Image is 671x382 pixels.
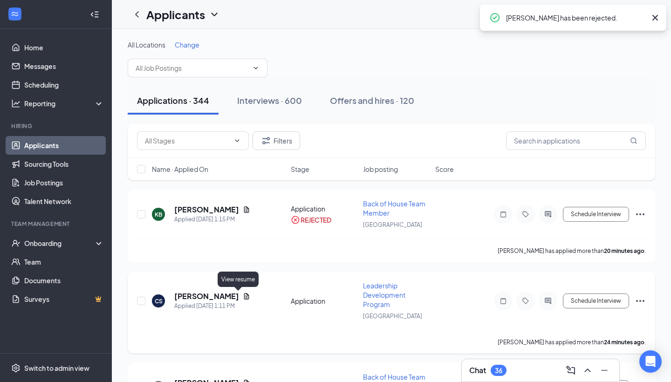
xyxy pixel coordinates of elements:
[639,350,662,373] div: Open Intercom Messenger
[363,281,405,308] span: Leadership Development Program
[563,207,629,222] button: Schedule Interview
[24,363,89,373] div: Switch to admin view
[24,99,104,108] div: Reporting
[252,64,260,72] svg: ChevronDown
[209,9,220,20] svg: ChevronDown
[174,215,250,224] div: Applied [DATE] 1:15 PM
[582,365,593,376] svg: ChevronUp
[435,164,454,174] span: Score
[291,215,300,225] svg: CrossCircle
[24,57,104,75] a: Messages
[11,122,102,130] div: Hiring
[630,137,637,144] svg: MagnifyingGlass
[174,205,239,215] h5: [PERSON_NAME]
[635,295,646,307] svg: Ellipses
[11,220,102,228] div: Team Management
[542,297,554,305] svg: ActiveChat
[243,293,250,300] svg: Document
[520,211,531,218] svg: Tag
[24,136,104,155] a: Applicants
[635,209,646,220] svg: Ellipses
[155,297,163,305] div: CS
[11,239,21,248] svg: UserCheck
[330,95,414,106] div: Offers and hires · 120
[565,365,576,376] svg: ComposeMessage
[24,75,104,94] a: Scheduling
[24,271,104,290] a: Documents
[243,206,250,213] svg: Document
[174,301,250,311] div: Applied [DATE] 1:11 PM
[563,363,578,378] button: ComposeMessage
[604,247,644,254] b: 20 minutes ago
[128,41,165,49] span: All Locations
[11,363,21,373] svg: Settings
[498,338,646,346] p: [PERSON_NAME] has applied more than .
[363,199,425,217] span: Back of House Team Member
[563,293,629,308] button: Schedule Interview
[24,192,104,211] a: Talent Network
[489,12,500,23] svg: CheckmarkCircle
[24,239,96,248] div: Onboarding
[597,363,612,378] button: Minimize
[604,339,644,346] b: 24 minutes ago
[11,99,21,108] svg: Analysis
[363,313,422,320] span: [GEOGRAPHIC_DATA]
[495,367,502,375] div: 36
[137,95,209,106] div: Applications · 344
[291,296,357,306] div: Application
[175,41,199,49] span: Change
[253,131,300,150] button: Filter Filters
[24,290,104,308] a: SurveysCrown
[10,9,20,19] svg: WorkstreamLogo
[580,363,595,378] button: ChevronUp
[155,211,162,218] div: KB
[152,164,208,174] span: Name · Applied On
[363,164,398,174] span: Job posting
[24,38,104,57] a: Home
[291,204,357,213] div: Application
[520,297,531,305] svg: Tag
[24,155,104,173] a: Sourcing Tools
[498,211,509,218] svg: Note
[90,10,99,19] svg: Collapse
[650,12,661,23] svg: Cross
[506,131,646,150] input: Search in applications
[131,9,143,20] svg: ChevronLeft
[506,12,646,23] div: [PERSON_NAME] has been rejected.
[233,137,241,144] svg: ChevronDown
[146,7,205,22] h1: Applicants
[218,272,259,287] div: View resume
[24,173,104,192] a: Job Postings
[599,365,610,376] svg: Minimize
[542,211,554,218] svg: ActiveChat
[291,164,309,174] span: Stage
[174,291,239,301] h5: [PERSON_NAME]
[260,135,272,146] svg: Filter
[469,365,486,375] h3: Chat
[24,252,104,271] a: Team
[498,247,646,255] p: [PERSON_NAME] has applied more than .
[363,221,422,228] span: [GEOGRAPHIC_DATA]
[498,297,509,305] svg: Note
[136,63,248,73] input: All Job Postings
[145,136,230,146] input: All Stages
[237,95,302,106] div: Interviews · 600
[301,215,331,225] div: REJECTED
